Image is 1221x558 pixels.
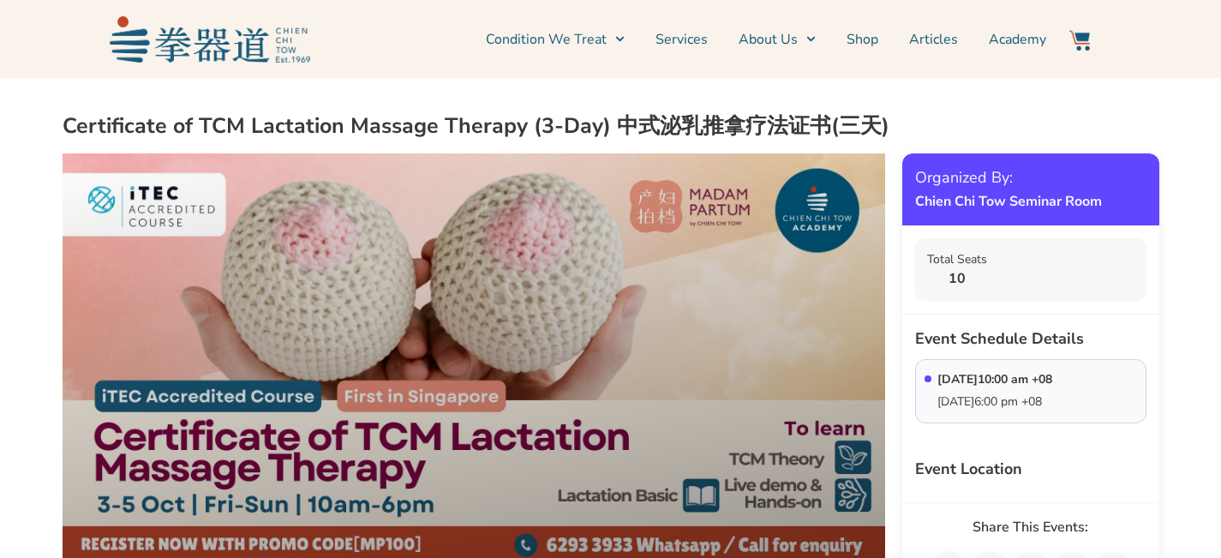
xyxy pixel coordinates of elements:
strong: 10 [927,268,987,289]
a: Condition We Treat [486,18,625,61]
div: Total Seats [927,250,987,268]
div: Organized By: [915,166,1102,189]
p: [DATE]10:00 am +08 [937,373,1052,387]
div: Event Location [915,458,1022,481]
span: Share This Events: [973,520,1088,534]
div: Event Schedule Details [915,327,1146,351]
a: Academy [989,18,1046,61]
a: Shop [847,18,878,61]
a: Services [655,18,708,61]
img: Website Icon-03 [1069,30,1090,51]
h2: Certificate of TCM Lactation Massage Therapy (3-Day) 中式泌乳推拿疗法证书(三天) [63,112,1159,141]
nav: Menu [319,18,1047,61]
strong: Chien Chi Tow Seminar Room [915,191,1102,212]
a: About Us [739,18,816,61]
a: Articles [909,18,958,61]
p: [DATE]6:00 pm +08 [937,395,1042,410]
